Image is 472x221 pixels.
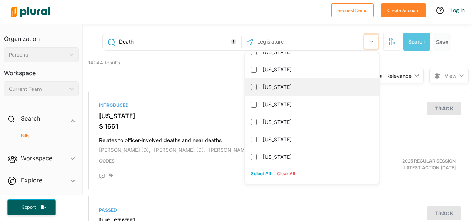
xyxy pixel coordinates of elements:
[263,151,371,163] label: [US_STATE]
[9,51,66,59] div: Personal
[263,64,371,75] label: [US_STATE]
[99,147,150,153] span: [PERSON_NAME] (D),
[99,134,456,144] h4: Relates to officer-involved deaths and near deaths
[12,132,75,139] a: Bills
[83,57,180,85] div: 14044 Results
[99,123,456,130] h3: S 1661
[427,102,461,115] button: Track
[209,147,259,153] span: [PERSON_NAME] (D)
[263,134,371,145] label: [US_STATE]
[154,147,205,153] span: [PERSON_NAME] (D),
[263,116,371,128] label: [US_STATE]
[402,158,456,164] span: 2025 Regular Session
[99,207,456,214] div: Passed
[263,99,371,110] label: [US_STATE]
[7,199,56,215] button: Export
[21,114,40,122] h2: Search
[381,6,426,14] a: Create Account
[256,35,336,49] input: Legislature
[109,173,113,178] div: Add tags
[388,38,396,44] span: Search Filters
[403,33,430,51] button: Search
[99,112,456,120] h3: [US_STATE]
[433,33,451,51] button: Save
[99,102,456,109] div: Introduced
[99,158,115,164] span: Codes
[118,35,239,49] input: Enter keywords, bill # or legislator name
[274,168,298,179] button: Clear All
[427,206,461,220] button: Track
[9,85,66,93] div: Current Team
[445,72,456,80] span: View
[331,6,374,14] a: Request Demo
[4,62,79,79] h3: Workspace
[450,7,465,13] a: Log In
[99,173,105,179] div: Add Position Statement
[339,158,461,171] div: Latest Action: [DATE]
[386,72,412,80] div: Relevance
[331,3,374,17] button: Request Demo
[263,81,371,93] label: [US_STATE]
[4,28,79,44] h3: Organization
[248,168,274,179] button: Select All
[230,38,237,45] div: Tooltip anchor
[17,204,41,211] span: Export
[381,3,426,17] button: Create Account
